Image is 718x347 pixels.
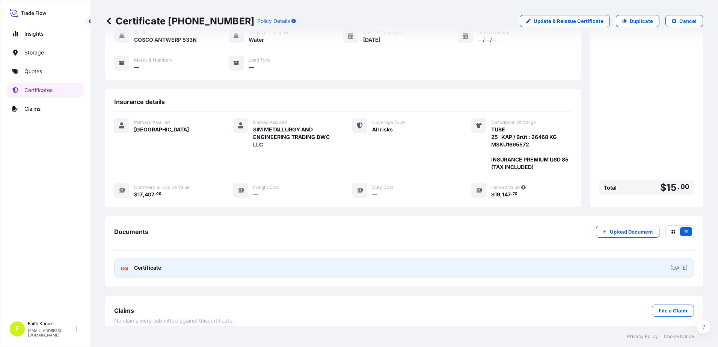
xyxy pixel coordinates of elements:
span: 15 [666,183,676,192]
span: Duty Cost [372,184,393,190]
a: Claims [6,101,84,116]
span: Load Type [249,57,271,63]
span: $ [660,183,666,192]
span: Insured Value [491,184,520,190]
span: — [249,63,254,71]
div: [DATE] [670,264,688,272]
span: 00 [680,184,689,189]
span: 17 [137,192,143,197]
span: TUBE 25 KAP / Brüt : 26468 KG MSKU1695572 INSURANCE PREMIUM USD 85 (TAX INCLUDED) [491,126,572,171]
p: Quotes [24,68,42,75]
button: Cancel [665,15,703,27]
p: Policy Details [257,17,290,25]
span: , [143,192,145,197]
p: Update & Reissue Certificate [534,17,603,25]
span: Total [604,184,617,192]
span: . [677,184,680,189]
p: [EMAIL_ADDRESS][DOMAIN_NAME] [28,328,74,337]
span: , [500,192,502,197]
span: Primary Assured [134,119,170,125]
span: 19 [495,192,500,197]
span: All risks [372,126,393,133]
p: Upload Document [610,228,653,235]
a: Cookie Notice [664,333,694,339]
span: — [134,63,139,71]
p: Duplicate [630,17,653,25]
span: Documents [114,228,148,235]
p: Claims [24,105,41,113]
a: Storage [6,45,84,60]
span: — [253,191,258,198]
a: Update & Reissue Certificate [520,15,610,27]
button: Upload Document [596,226,659,238]
span: . [155,193,156,195]
span: Commercial Invoice Value [134,184,190,190]
p: Faith Konuk [28,321,74,327]
p: Certificates [24,86,53,94]
span: Marks & Numbers [134,57,172,63]
p: Insights [24,30,44,38]
span: SIM METALLURGY AND ENGINEERING TRADING DWC LLC [253,126,334,148]
a: File a Claim [652,305,694,317]
span: . [511,193,512,195]
span: Freight Cost [253,184,279,190]
span: [GEOGRAPHIC_DATA] [134,126,189,133]
span: F [15,325,20,333]
span: $ [134,192,137,197]
span: 70 [513,193,517,195]
p: Storage [24,49,44,56]
span: Named Assured [253,119,287,125]
a: Quotes [6,64,84,79]
span: Certificate [134,264,161,272]
span: 407 [145,192,154,197]
a: Privacy Policy [627,333,658,339]
span: $ [491,192,495,197]
a: Duplicate [616,15,659,27]
span: 00 [156,193,161,195]
a: PDFCertificate[DATE] [114,258,694,278]
span: — [372,191,377,198]
p: Cancel [679,17,697,25]
text: PDF [122,267,127,270]
span: Claims [114,307,134,314]
span: No claims were submitted against this certificate . [114,317,234,324]
a: Insights [6,26,84,41]
span: 147 [502,192,511,197]
a: Certificates [6,83,84,98]
p: Certificate [PHONE_NUMBER] [105,15,254,27]
p: File a Claim [659,307,687,314]
span: Insurance details [114,98,165,106]
span: Description Of Cargo [491,119,536,125]
span: Coverage Type [372,119,405,125]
